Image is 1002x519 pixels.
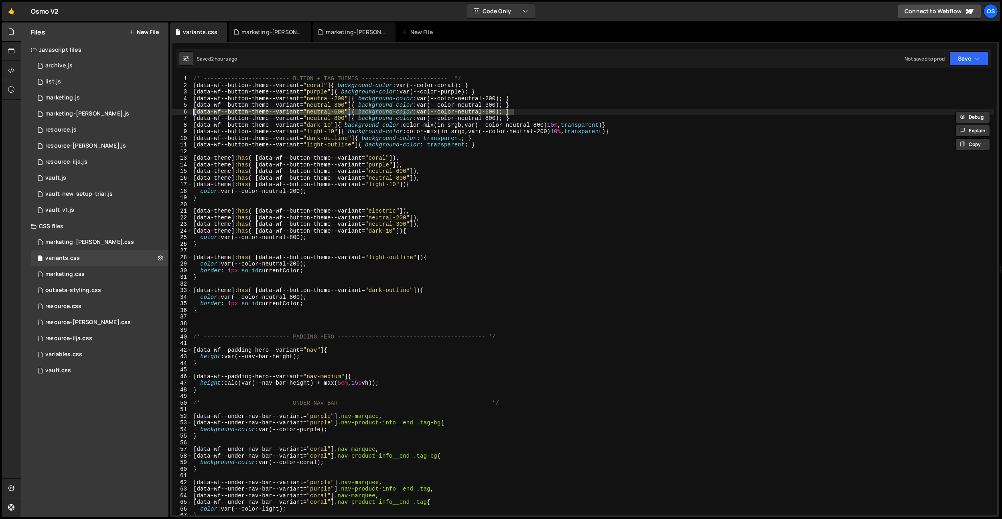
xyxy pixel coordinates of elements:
[172,128,192,135] div: 9
[172,261,192,268] div: 29
[31,154,168,170] div: 16596/46195.js
[31,28,45,36] h2: Files
[45,126,77,134] div: resource.js
[45,62,73,69] div: archive.js
[172,347,192,354] div: 42
[172,426,192,433] div: 54
[172,135,192,142] div: 10
[45,94,80,101] div: marketing.js
[172,327,192,334] div: 39
[45,78,61,85] div: list.js
[2,2,21,21] a: 🤙
[172,334,192,341] div: 40
[172,155,192,162] div: 13
[172,142,192,148] div: 11
[172,95,192,102] div: 4
[172,241,192,248] div: 26
[197,55,237,62] div: Saved
[31,6,59,16] div: Osmo V2
[172,254,192,261] div: 28
[45,110,129,118] div: marketing-[PERSON_NAME].js
[467,4,535,18] button: Code Only
[172,268,192,274] div: 30
[172,102,192,109] div: 5
[31,234,168,250] div: 16596/46284.css
[31,298,168,314] div: 16596/46199.css
[172,89,192,95] div: 3
[949,51,988,66] button: Save
[172,387,192,393] div: 48
[31,314,168,330] div: 16596/46196.css
[45,191,113,198] div: vault-new-setup-trial.js
[31,74,168,90] div: 16596/45151.js
[21,42,168,58] div: Javascript files
[211,55,237,62] div: 2 hours ago
[172,247,192,254] div: 27
[984,4,998,18] a: Os
[45,255,80,262] div: variants.css
[31,250,168,266] div: 16596/45511.css
[31,122,168,138] div: 16596/46183.js
[31,58,168,74] div: 16596/46210.js
[172,340,192,347] div: 41
[898,4,981,18] a: Connect to Webflow
[402,28,436,36] div: New File
[45,319,131,326] div: resource-[PERSON_NAME].css
[172,122,192,129] div: 8
[326,28,386,36] div: marketing-[PERSON_NAME].js
[172,512,192,519] div: 67
[183,28,217,36] div: variants.css
[31,90,168,106] div: 16596/45422.js
[172,499,192,506] div: 65
[31,266,168,282] div: 16596/45446.css
[172,479,192,486] div: 62
[172,380,192,387] div: 47
[172,360,192,367] div: 44
[172,287,192,294] div: 33
[172,208,192,215] div: 21
[172,453,192,460] div: 58
[172,466,192,473] div: 60
[45,207,74,214] div: vault-v1.js
[955,138,990,150] button: Copy
[172,433,192,440] div: 55
[172,294,192,301] div: 34
[129,29,159,35] button: New File
[172,493,192,499] div: 64
[172,75,192,82] div: 1
[172,162,192,168] div: 14
[172,181,192,188] div: 17
[172,446,192,453] div: 57
[172,234,192,241] div: 25
[172,300,192,307] div: 35
[172,215,192,221] div: 22
[955,111,990,123] button: Debug
[45,271,85,278] div: marketing.css
[172,314,192,320] div: 37
[905,55,945,62] div: Not saved to prod
[45,158,87,166] div: resource-ilja.js
[172,406,192,413] div: 51
[172,281,192,288] div: 32
[172,82,192,89] div: 2
[172,367,192,373] div: 45
[172,420,192,426] div: 53
[172,320,192,327] div: 38
[172,228,192,235] div: 24
[172,175,192,182] div: 16
[21,218,168,234] div: CSS files
[172,486,192,493] div: 63
[172,188,192,195] div: 18
[45,303,81,310] div: resource.css
[172,506,192,513] div: 66
[172,109,192,116] div: 6
[172,459,192,466] div: 59
[45,287,101,294] div: outseta-styling.css
[45,239,134,246] div: marketing-[PERSON_NAME].css
[31,170,168,186] div: 16596/45133.js
[172,221,192,228] div: 23
[172,274,192,281] div: 31
[31,330,168,347] div: 16596/46198.css
[31,282,168,298] div: 16596/45156.css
